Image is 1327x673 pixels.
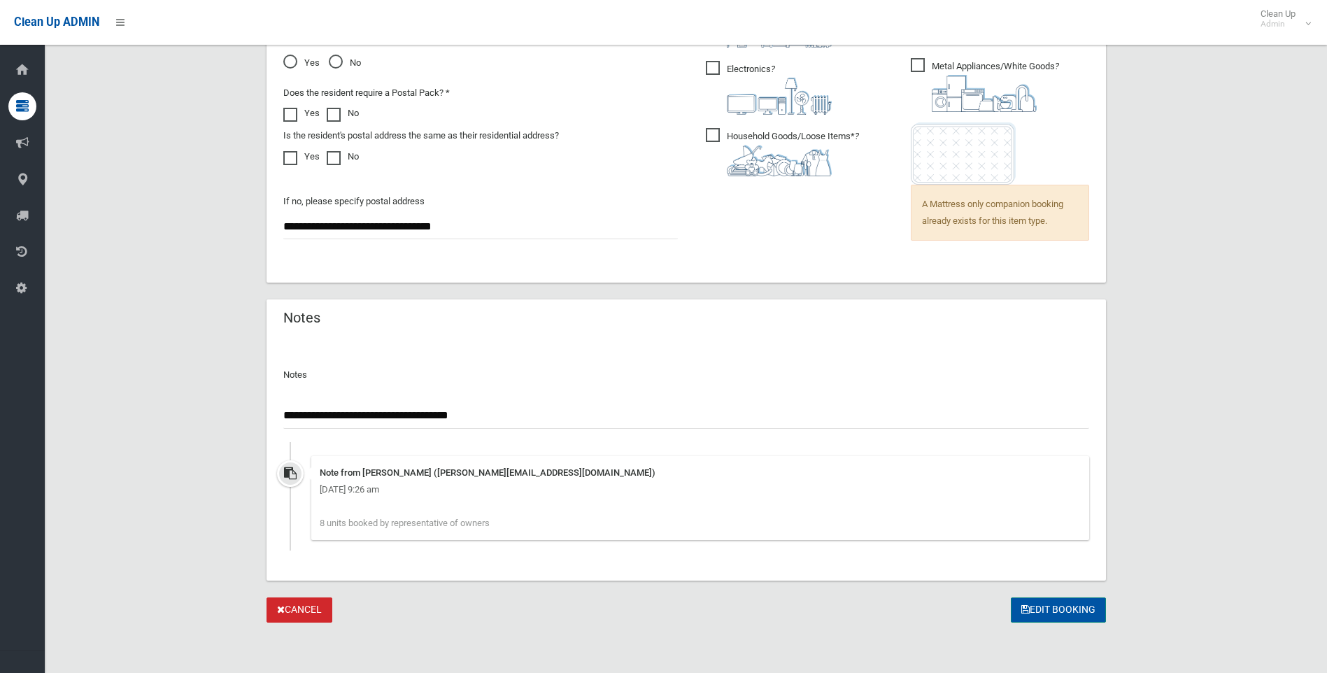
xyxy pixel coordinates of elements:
label: No [327,105,359,122]
img: b13cc3517677393f34c0a387616ef184.png [727,145,832,176]
a: Cancel [267,597,332,623]
label: Does the resident require a Postal Pack? * [283,85,450,101]
p: Notes [283,367,1089,383]
label: If no, please specify postal address [283,193,425,210]
header: Notes [267,304,337,332]
span: Clean Up ADMIN [14,15,99,29]
div: [DATE] 9:26 am [320,481,1081,498]
span: 8 units booked by representative of owners [320,518,490,528]
img: e7408bece873d2c1783593a074e5cb2f.png [911,122,1016,185]
label: Yes [283,148,320,165]
div: Note from [PERSON_NAME] ([PERSON_NAME][EMAIL_ADDRESS][DOMAIN_NAME]) [320,465,1081,481]
label: No [327,148,359,165]
small: Admin [1261,19,1296,29]
label: Is the resident's postal address the same as their residential address? [283,127,559,144]
span: Clean Up [1254,8,1310,29]
img: 36c1b0289cb1767239cdd3de9e694f19.png [932,75,1037,112]
span: Yes [283,55,320,71]
span: No [329,55,361,71]
button: Edit Booking [1011,597,1106,623]
span: A Mattress only companion booking already exists for this item type. [911,185,1089,241]
label: Yes [283,105,320,122]
i: ? [727,64,832,115]
i: ? [727,131,859,176]
span: Electronics [706,61,832,115]
span: Household Goods/Loose Items* [706,128,859,176]
img: 394712a680b73dbc3d2a6a3a7ffe5a07.png [727,78,832,115]
span: Metal Appliances/White Goods [911,58,1059,112]
i: ? [932,61,1059,112]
